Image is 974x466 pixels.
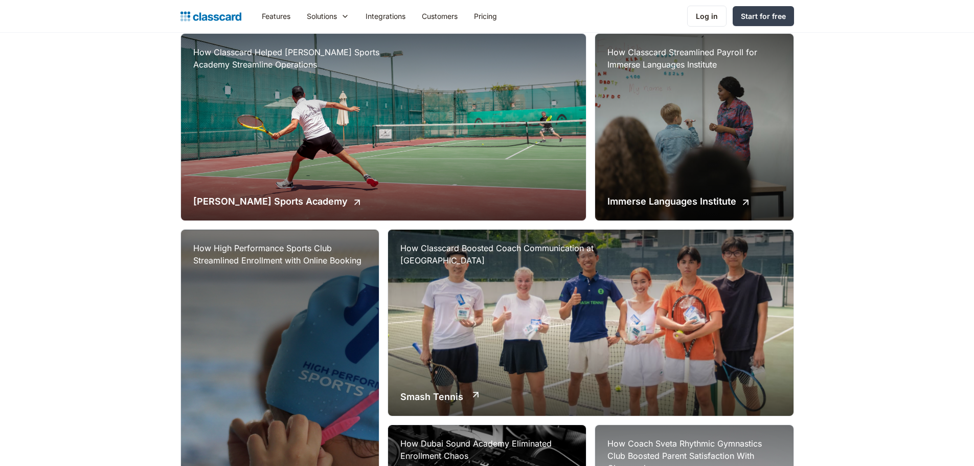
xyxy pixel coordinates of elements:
[181,34,586,220] a: How Classcard Helped [PERSON_NAME] Sports Academy Streamline Operations[PERSON_NAME] Sports Academy
[414,5,466,28] a: Customers
[741,11,786,21] div: Start for free
[357,5,414,28] a: Integrations
[466,5,505,28] a: Pricing
[388,230,794,416] a: How Classcard Boosted Coach Communication at [GEOGRAPHIC_DATA]Smash Tennis
[733,6,794,26] a: Start for free
[193,46,398,71] h3: How Classcard Helped [PERSON_NAME] Sports Academy Streamline Operations
[400,390,463,404] h2: Smash Tennis
[400,242,605,267] h3: How Classcard Boosted Coach Communication at [GEOGRAPHIC_DATA]
[696,11,718,21] div: Log in
[193,194,348,208] h2: [PERSON_NAME] Sports Academy
[607,46,781,71] h3: How Classcard Streamlined Payroll for Immerse Languages Institute
[607,194,736,208] h2: Immerse Languages Institute
[299,5,357,28] div: Solutions
[687,6,727,27] a: Log in
[595,34,793,220] a: How Classcard Streamlined Payroll for Immerse Languages InstituteImmerse Languages Institute
[180,9,241,24] a: home
[307,11,337,21] div: Solutions
[254,5,299,28] a: Features
[193,242,367,267] h3: How High Performance Sports Club Streamlined Enrollment with Online Booking
[400,437,574,462] h3: How Dubai Sound Academy Eliminated Enrollment Chaos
